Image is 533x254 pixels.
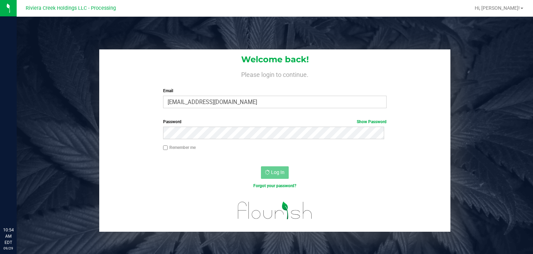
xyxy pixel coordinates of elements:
span: Log In [271,169,285,175]
h1: Welcome back! [99,55,450,64]
a: Forgot your password? [253,183,296,188]
img: flourish_logo.svg [231,196,319,224]
span: Hi, [PERSON_NAME]! [475,5,520,11]
label: Email [163,88,387,94]
p: 09/29 [3,246,14,251]
p: 10:54 AM EDT [3,227,14,246]
input: Remember me [163,145,168,150]
button: Log In [261,166,289,179]
span: Password [163,119,181,124]
label: Remember me [163,144,196,151]
span: Riviera Creek Holdings LLC - Processing [26,5,116,11]
a: Show Password [357,119,387,124]
h4: Please login to continue. [99,70,450,78]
